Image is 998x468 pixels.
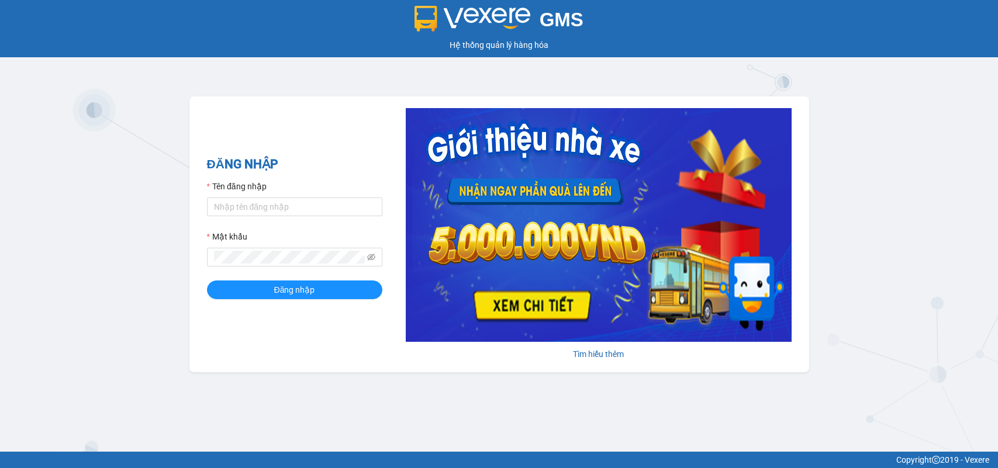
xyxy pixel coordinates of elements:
div: Hệ thống quản lý hàng hóa [3,39,995,51]
span: GMS [540,9,583,30]
div: Tìm hiểu thêm [406,348,792,360]
input: Mật khẩu [214,251,365,264]
label: Mật khẩu [207,230,247,243]
input: Tên đăng nhập [207,197,382,216]
span: copyright [932,456,940,464]
button: Đăng nhập [207,280,382,299]
img: banner-0 [406,108,792,342]
span: eye-invisible [367,253,375,261]
div: Copyright 2019 - Vexere [9,453,989,466]
label: Tên đăng nhập [207,180,267,193]
h2: ĐĂNG NHẬP [207,155,382,174]
img: logo 2 [415,6,530,32]
span: Đăng nhập [274,283,315,296]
